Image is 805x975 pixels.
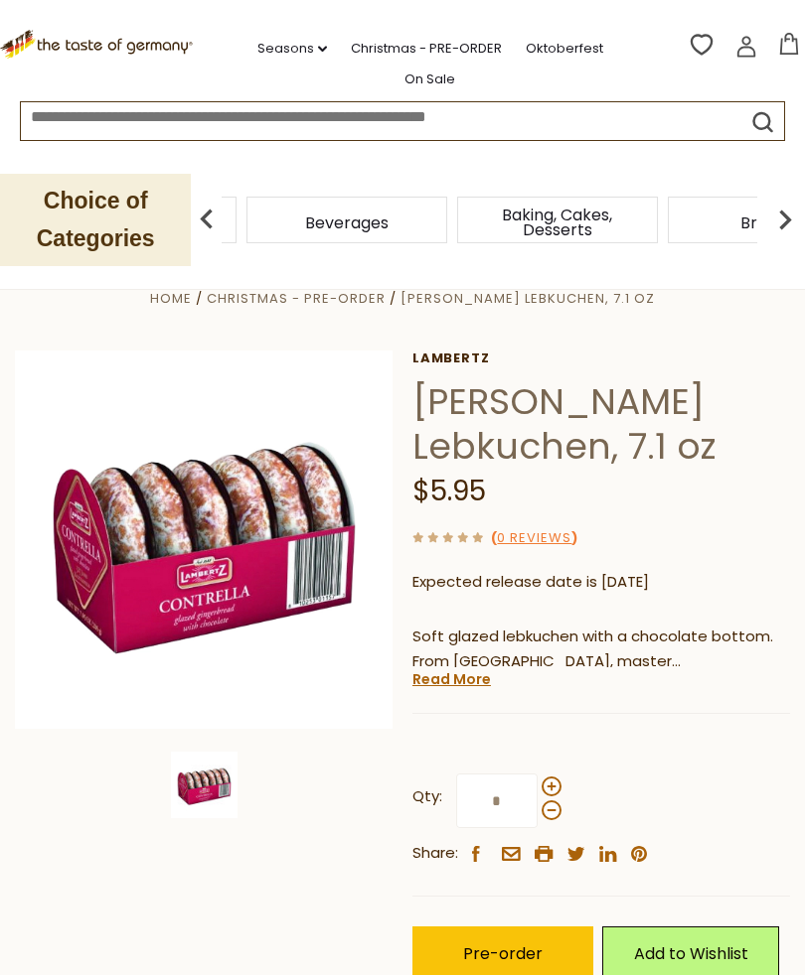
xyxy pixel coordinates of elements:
span: $5.95 [412,472,486,510]
span: Pre-order [463,942,543,965]
p: Expected release date is [DATE] [412,570,790,595]
img: next arrow [765,200,805,239]
a: 0 Reviews [497,528,571,549]
span: ( ) [491,528,577,547]
a: Christmas - PRE-ORDER [351,38,502,60]
a: [PERSON_NAME] Lebkuchen, 7.1 oz [401,289,655,308]
a: Seasons [257,38,327,60]
p: Soft glazed lebkuchen with a chocolate bottom. From [GEOGRAPHIC_DATA], master [PERSON_NAME] based... [412,625,790,674]
a: Lambertz [412,350,790,366]
a: Read More [412,669,491,689]
img: Lambertz Contrella Lebkuchen [15,350,394,729]
img: Lambertz Contrella Lebkuchen [171,752,238,818]
strong: Qty: [412,784,442,809]
img: previous arrow [187,200,227,239]
input: Qty: [456,773,538,828]
h1: [PERSON_NAME] Lebkuchen, 7.1 oz [412,379,790,469]
a: Breads [740,215,795,230]
a: On Sale [404,69,455,90]
a: Baking, Cakes, Desserts [478,208,637,237]
a: Oktoberfest [526,38,603,60]
a: Beverages [305,215,389,230]
a: Christmas - PRE-ORDER [207,289,386,308]
a: Home [150,289,192,308]
span: Share: [412,841,458,866]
